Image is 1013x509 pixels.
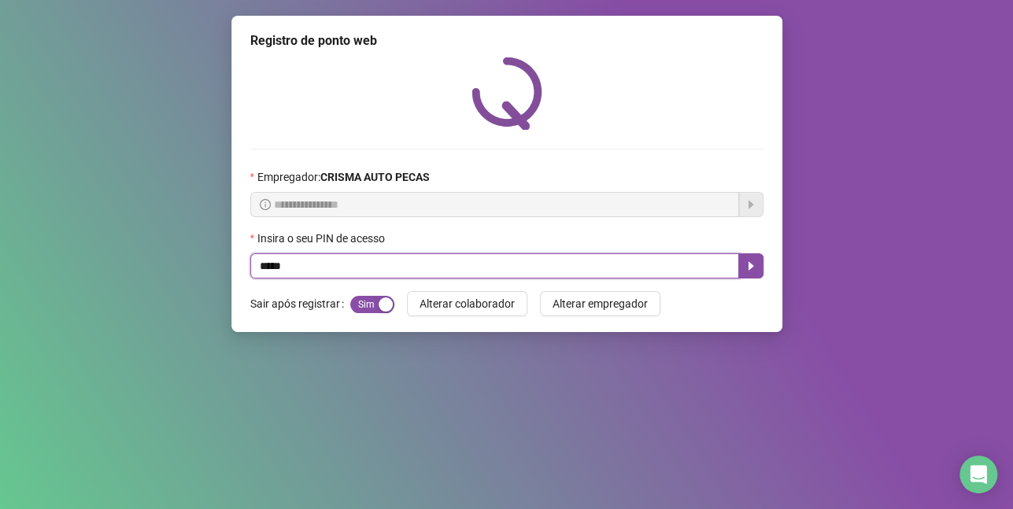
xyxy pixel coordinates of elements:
strong: CRISMA AUTO PECAS [320,171,430,183]
button: Alterar colaborador [407,291,527,316]
span: caret-right [745,260,757,272]
img: QRPoint [471,57,542,130]
div: Open Intercom Messenger [959,456,997,493]
span: Alterar empregador [553,295,648,312]
span: Alterar colaborador [420,295,515,312]
span: info-circle [260,199,271,210]
div: Registro de ponto web [250,31,763,50]
label: Insira o seu PIN de acesso [250,230,395,247]
button: Alterar empregador [540,291,660,316]
label: Sair após registrar [250,291,350,316]
span: Empregador : [257,168,430,186]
